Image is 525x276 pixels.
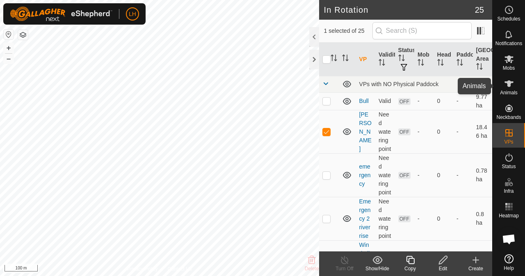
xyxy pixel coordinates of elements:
th: Status [395,43,414,76]
div: Turn Off [328,265,361,272]
p-sorticon: Activate to sort [437,60,444,67]
a: [PERSON_NAME] [359,111,372,152]
span: LH [129,10,136,18]
td: 0.78 ha [473,153,492,197]
td: - [453,197,472,240]
p-sorticon: Activate to sort [457,60,463,67]
td: 0.8 ha [473,197,492,240]
td: Valid [375,92,395,110]
div: - [418,128,430,136]
td: 0 [434,153,453,197]
span: Heatmap [499,213,519,218]
td: - [453,92,472,110]
button: – [4,54,14,64]
button: Map Layers [18,30,28,40]
a: Contact Us [167,265,192,273]
span: 1 selected of 25 [324,27,372,35]
span: VPs [504,139,513,144]
div: Create [459,265,492,272]
p-sorticon: Activate to sort [379,60,385,67]
p-sorticon: Activate to sort [476,64,483,71]
a: Help [493,251,525,274]
span: Status [502,164,516,169]
div: VPs with NO Physical Paddock [359,81,489,87]
span: Neckbands [496,115,521,120]
td: 9.77 ha [473,92,492,110]
div: Copy [394,265,427,272]
td: 0 [434,197,453,240]
th: Paddock [453,43,472,76]
th: [GEOGRAPHIC_DATA] Area [473,43,492,76]
button: Reset Map [4,30,14,39]
span: OFF [398,215,411,222]
p-sorticon: Activate to sort [331,56,337,62]
span: Schedules [497,16,520,21]
span: OFF [398,172,411,179]
span: OFF [398,98,411,105]
span: Mobs [503,66,515,71]
td: Need watering point [375,110,395,153]
span: Animals [500,90,518,95]
h2: In Rotation [324,5,475,15]
button: + [4,43,14,53]
span: 25 [475,4,484,16]
a: Emergency 2 river rise [359,198,371,239]
span: Infra [504,189,514,194]
p-sorticon: Activate to sort [342,56,349,62]
div: - [418,214,430,223]
td: Need watering point [375,197,395,240]
input: Search (S) [372,22,472,39]
td: - [453,110,472,153]
div: Edit [427,265,459,272]
img: Gallagher Logo [10,7,112,21]
a: Privacy Policy [127,265,158,273]
a: Bull [359,98,369,104]
td: 0 [434,110,453,153]
a: Open chat [497,227,521,251]
span: Notifications [495,41,522,46]
td: Need watering point [375,153,395,197]
th: Validity [375,43,395,76]
span: OFF [398,128,411,135]
td: - [453,153,472,197]
a: emergency [359,163,371,187]
div: - [418,171,430,180]
div: Show/Hide [361,265,394,272]
p-sorticon: Activate to sort [418,60,424,67]
th: VP [356,43,375,76]
td: 18.46 ha [473,110,492,153]
p-sorticon: Activate to sort [398,56,405,62]
div: - [418,97,430,105]
th: Head [434,43,453,76]
td: 0 [434,92,453,110]
span: Help [504,266,514,271]
th: Mob [414,43,434,76]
